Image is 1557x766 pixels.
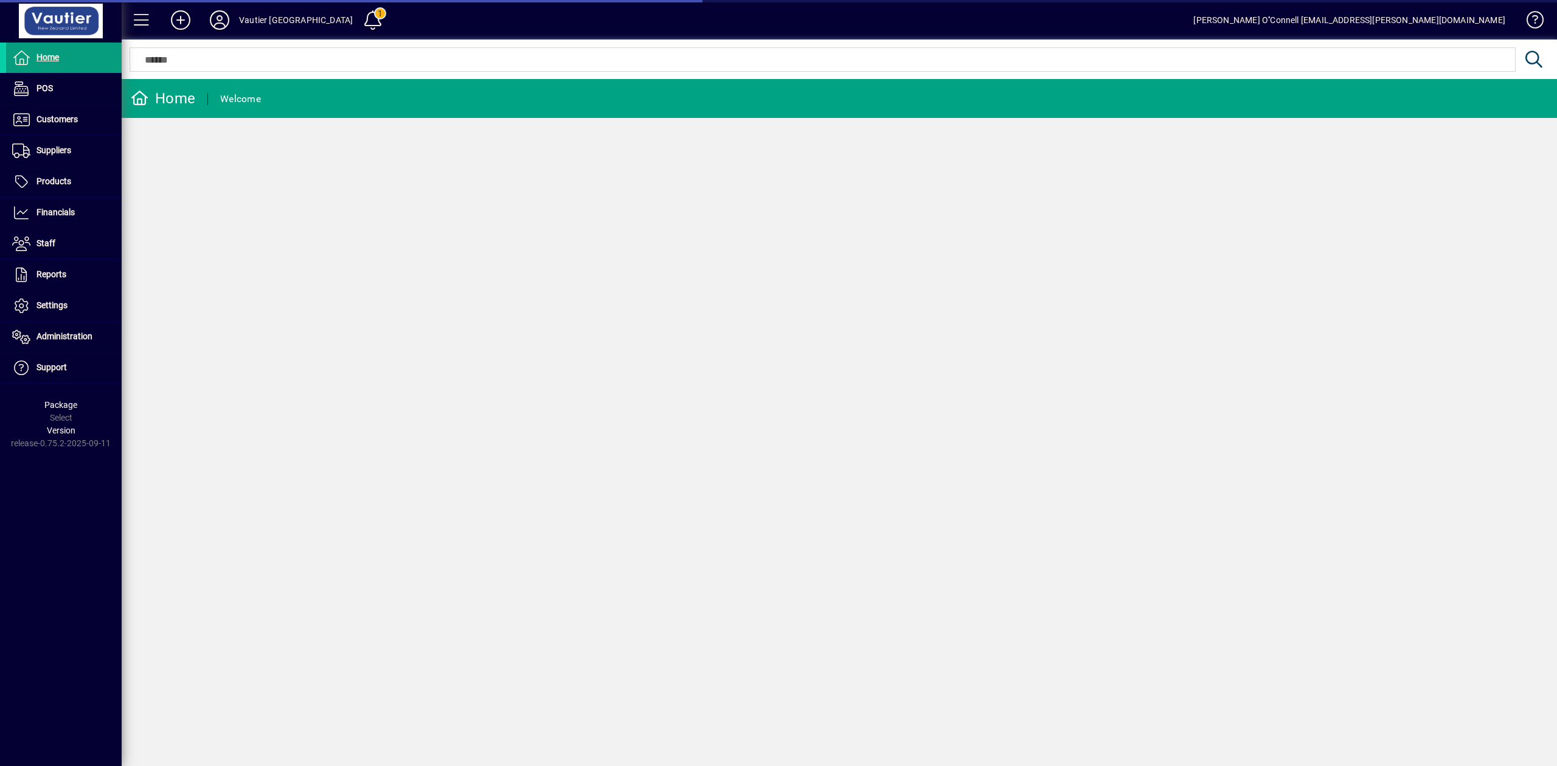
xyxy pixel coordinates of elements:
[36,83,53,93] span: POS
[6,229,122,259] a: Staff
[36,362,67,372] span: Support
[6,353,122,383] a: Support
[36,269,66,279] span: Reports
[161,9,200,31] button: Add
[6,322,122,352] a: Administration
[36,331,92,341] span: Administration
[36,52,59,62] span: Home
[36,207,75,217] span: Financials
[36,114,78,124] span: Customers
[1517,2,1542,42] a: Knowledge Base
[200,9,239,31] button: Profile
[6,260,122,290] a: Reports
[6,167,122,197] a: Products
[239,10,353,30] div: Vautier [GEOGRAPHIC_DATA]
[47,426,75,435] span: Version
[6,198,122,228] a: Financials
[36,176,71,186] span: Products
[6,291,122,321] a: Settings
[6,136,122,166] a: Suppliers
[220,89,261,109] div: Welcome
[44,400,77,410] span: Package
[36,145,71,155] span: Suppliers
[1193,10,1505,30] div: [PERSON_NAME] O''Connell [EMAIL_ADDRESS][PERSON_NAME][DOMAIN_NAME]
[6,74,122,104] a: POS
[36,300,68,310] span: Settings
[6,105,122,135] a: Customers
[36,238,55,248] span: Staff
[131,89,195,108] div: Home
